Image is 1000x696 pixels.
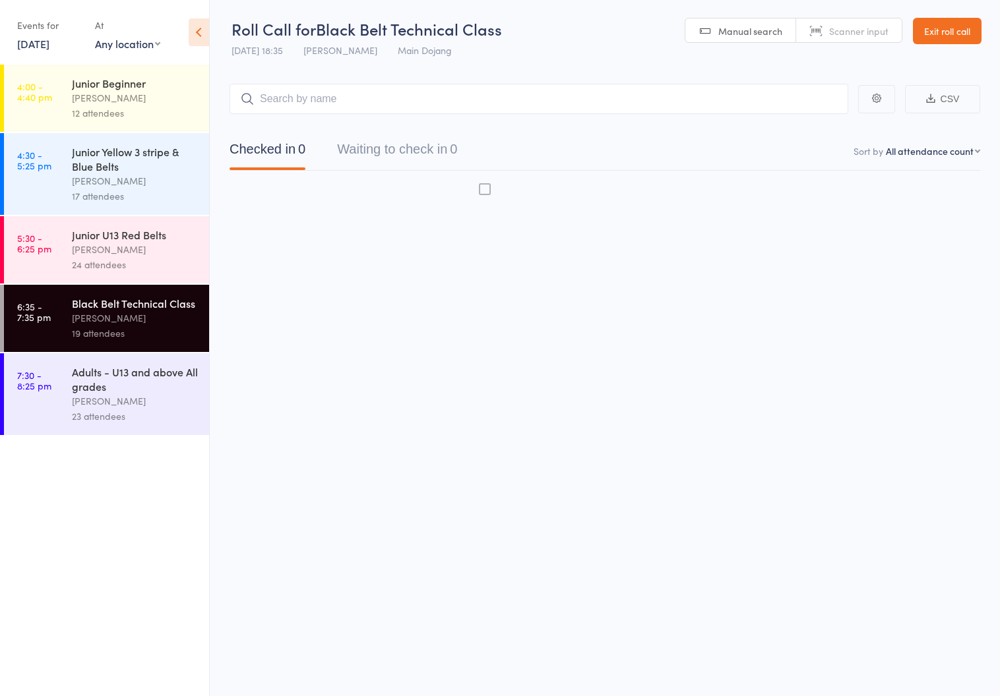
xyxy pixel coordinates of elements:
a: 7:30 -8:25 pmAdults - U13 and above All grades[PERSON_NAME]23 attendees [4,353,209,435]
a: [DATE] [17,36,49,51]
time: 4:30 - 5:25 pm [17,150,51,171]
span: [DATE] 18:35 [232,43,283,57]
a: Exit roll call [913,18,982,44]
div: [PERSON_NAME] [72,173,198,188]
div: [PERSON_NAME] [72,90,198,105]
div: 24 attendees [72,257,198,272]
div: [PERSON_NAME] [72,310,198,326]
span: Manual search [718,24,782,38]
div: All attendance count [886,144,974,158]
div: Any location [95,36,160,51]
div: Events for [17,14,82,36]
time: 4:00 - 4:40 pm [17,81,52,102]
div: 19 attendees [72,326,198,341]
div: Junior U13 Red Belts [72,227,198,242]
div: Adults - U13 and above All grades [72,364,198,393]
span: [PERSON_NAME] [303,43,377,57]
a: 5:30 -6:25 pmJunior U13 Red Belts[PERSON_NAME]24 attendees [4,216,209,283]
div: 23 attendees [72,409,198,424]
span: Roll Call for [232,18,316,40]
time: 6:35 - 7:35 pm [17,301,51,322]
a: 4:30 -5:25 pmJunior Yellow 3 stripe & Blue Belts[PERSON_NAME]17 attendees [4,133,209,215]
label: Sort by [854,144,883,158]
div: [PERSON_NAME] [72,242,198,257]
div: 0 [450,142,457,156]
button: CSV [905,85,980,113]
div: 12 attendees [72,105,198,121]
input: Search by name [230,84,848,114]
button: Checked in0 [230,135,305,170]
div: Junior Yellow 3 stripe & Blue Belts [72,144,198,173]
span: Main Dojang [398,43,452,57]
div: At [95,14,160,36]
div: 17 attendees [72,188,198,204]
a: 4:00 -4:40 pmJunior Beginner[PERSON_NAME]12 attendees [4,65,209,132]
a: 6:35 -7:35 pmBlack Belt Technical Class[PERSON_NAME]19 attendees [4,285,209,352]
div: Junior Beginner [72,76,198,90]
span: Black Belt Technical Class [316,18,502,40]
time: 5:30 - 6:25 pm [17,233,51,254]
div: 0 [298,142,305,156]
span: Scanner input [829,24,889,38]
div: [PERSON_NAME] [72,393,198,409]
div: Black Belt Technical Class [72,296,198,310]
time: 7:30 - 8:25 pm [17,370,51,391]
button: Waiting to check in0 [337,135,457,170]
